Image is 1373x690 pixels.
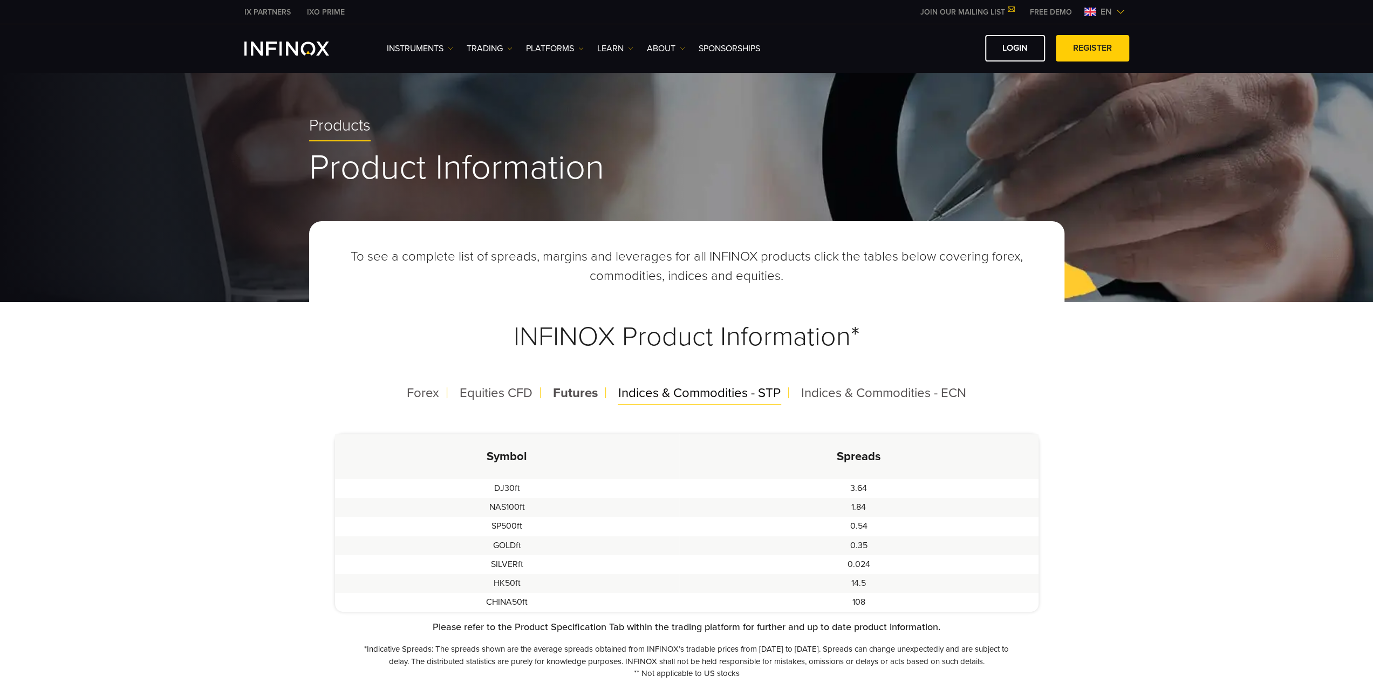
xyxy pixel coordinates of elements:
span: Forex [407,385,439,401]
td: SP500ft [335,517,679,536]
span: Futures [553,385,598,401]
p: ** Not applicable to US stocks [361,667,1013,680]
a: INFINOX [236,6,299,18]
span: Indices & Commodities - STP [618,385,781,401]
a: REGISTER [1056,35,1129,62]
th: Spreads [679,434,1039,479]
a: PLATFORMS [526,42,584,55]
td: GOLDft [335,536,679,555]
th: Symbol [335,434,679,479]
a: ABOUT [647,42,685,55]
td: NAS100ft [335,498,679,517]
a: Learn [597,42,633,55]
td: HK50ft [335,574,679,593]
a: INFINOX Logo [244,42,354,56]
td: 0.54 [679,517,1039,536]
span: Equities CFD [460,385,532,401]
td: 1.84 [679,498,1039,517]
a: INFINOX MENU [1022,6,1080,18]
a: SPONSORSHIPS [699,42,760,55]
td: CHINA50ft [335,593,679,612]
td: 3.64 [679,479,1039,498]
h3: INFINOX Product Information* [335,295,1039,379]
h1: Product Information [309,149,1064,186]
a: LOGIN [985,35,1045,62]
td: 0.35 [679,536,1039,555]
td: 108 [679,593,1039,612]
span: Indices & Commodities - ECN [801,385,966,401]
a: JOIN OUR MAILING LIST [912,8,1022,17]
span: Products [309,116,371,136]
a: Instruments [387,42,453,55]
p: To see a complete list of spreads, margins and leverages for all INFINOX products click the table... [335,247,1039,286]
p: Please refer to the Product Specification Tab within the trading platform for further and up to d... [361,620,1013,634]
td: 0.024 [679,555,1039,574]
span: en [1096,5,1116,18]
td: SILVERft [335,555,679,574]
p: *Indicative Spreads: The spreads shown are the average spreads obtained from INFINOX’s tradable p... [361,643,1013,667]
a: TRADING [467,42,513,55]
td: 14.5 [679,574,1039,593]
td: DJ30ft [335,479,679,498]
a: INFINOX [299,6,353,18]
